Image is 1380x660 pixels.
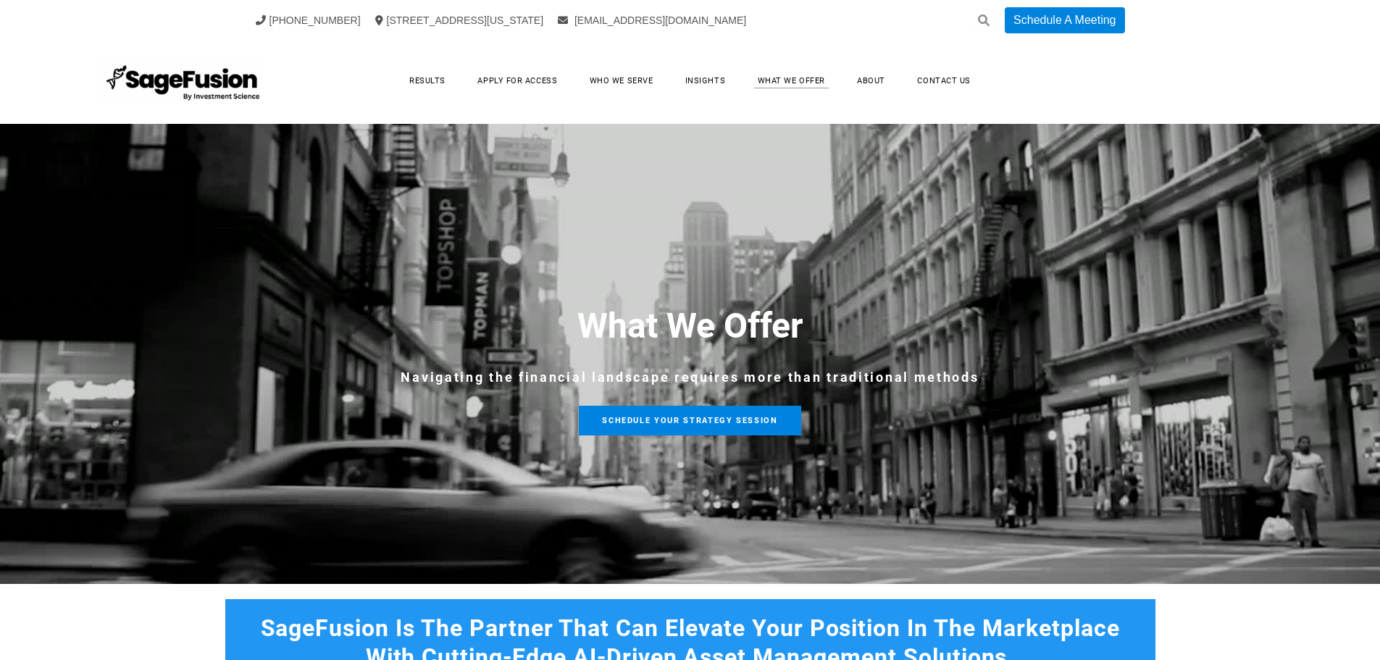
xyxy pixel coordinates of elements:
span: Navigating the financial landscape requires more than traditional methods [401,369,979,385]
a: Who We Serve [575,70,668,92]
a: Insights [671,70,740,92]
a: [STREET_ADDRESS][US_STATE] [375,14,544,26]
a: [PHONE_NUMBER] [256,14,361,26]
a: Apply for Access [463,70,572,92]
a: What We Offer [743,70,840,92]
a: Results [395,70,460,92]
font: What We Offer [577,305,803,346]
a: Contact Us [903,70,985,92]
img: SageFusion | Intelligent Investment Management [102,55,265,106]
a: [EMAIL_ADDRESS][DOMAIN_NAME] [558,14,746,26]
a: About [842,70,900,92]
a: Schedule Your Strategy Session [579,406,801,435]
a: Schedule A Meeting [1005,7,1124,33]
